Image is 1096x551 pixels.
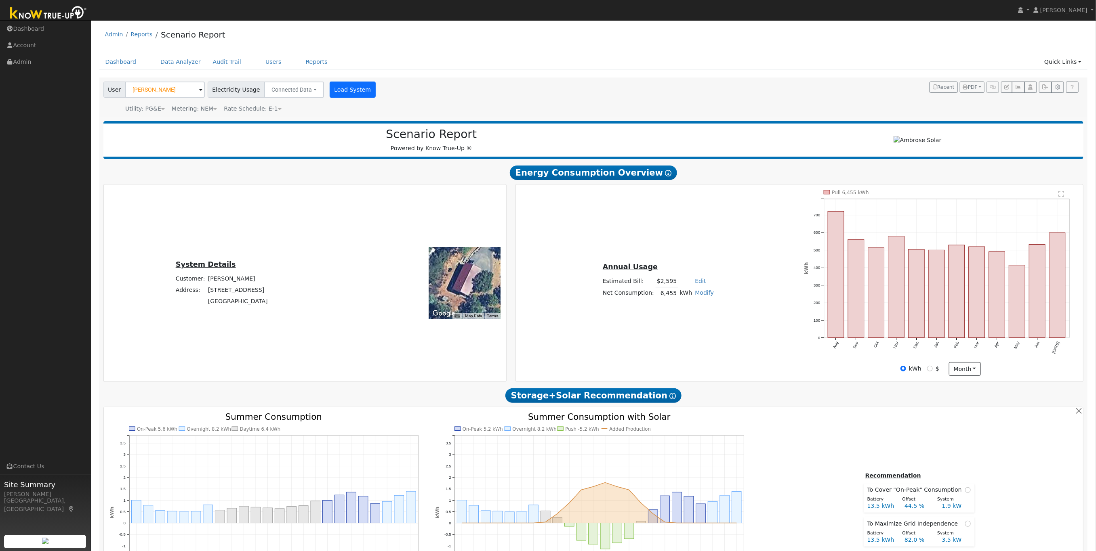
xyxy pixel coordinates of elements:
rect: onclick="" [239,506,249,523]
text:  [1059,191,1064,197]
text: Aug [832,341,839,350]
text: kWh [434,507,440,518]
text: 2.5 [446,464,451,468]
rect: onclick="" [517,511,526,523]
rect: onclick="" [227,508,237,523]
text: 100 [814,318,820,323]
text: -0.5 [119,532,126,537]
circle: onclick="" [675,522,679,525]
button: Settings [1052,82,1064,93]
rect: onclick="" [457,500,467,523]
rect: onclick="" [529,505,539,523]
text: 3.5 [446,441,451,445]
div: Metering: NEM [172,105,217,113]
rect: onclick="" [275,509,285,523]
rect: onclick="" [251,507,261,523]
rect: onclick="" [1009,265,1025,338]
text: 0 [818,336,820,340]
text: 1.5 [120,486,126,491]
a: Terms (opens in new tab) [487,314,498,318]
text: On-Peak 5.2 kWh [463,426,503,432]
rect: onclick="" [311,501,320,523]
a: Modify [695,289,714,296]
rect: onclick="" [888,236,905,338]
button: Edit User [1001,82,1012,93]
span: User [103,82,126,98]
rect: onclick="" [848,239,864,338]
text: -1 [122,544,126,548]
circle: onclick="" [628,488,631,492]
a: Scenario Report [161,30,225,40]
i: Show Help [669,393,676,399]
span: Storage+Solar Recommendation [505,388,682,403]
text: Summer Consumption [225,412,322,422]
span: Alias: E1 [224,105,282,112]
circle: onclick="" [484,522,487,525]
a: Reports [300,54,334,69]
rect: onclick="" [287,507,297,523]
text: kWh [803,262,809,274]
circle: onclick="" [556,512,559,515]
rect: onclick="" [720,495,730,523]
div: 82.0 % [900,536,938,544]
label: kWh [909,365,921,373]
text: 600 [814,230,820,235]
button: Login As [1024,82,1037,93]
div: Powered by Know True-Up ® [107,128,756,153]
rect: onclick="" [601,523,610,549]
i: Show Help [665,170,671,176]
text: On-Peak 5.6 kWh [137,426,177,432]
button: Connected Data [264,82,324,98]
text: Jun [1034,341,1041,349]
rect: onclick="" [648,510,658,523]
text: -1 [448,544,451,548]
span: [PERSON_NAME] [1040,7,1088,13]
div: Offset [898,530,933,537]
rect: onclick="" [541,511,550,523]
input: $ [927,366,933,371]
div: Battery [863,496,898,503]
rect: onclick="" [732,492,742,523]
a: Edit [695,278,706,284]
rect: onclick="" [469,505,479,523]
text: kWh [109,507,114,518]
text: 0 [449,521,451,525]
input: kWh [900,366,906,371]
circle: onclick="" [735,522,738,525]
rect: onclick="" [323,501,332,523]
div: 44.5 % [900,502,938,510]
text: 200 [814,301,820,305]
text: 500 [814,248,820,252]
circle: onclick="" [640,501,643,505]
text: 1.5 [446,486,451,491]
circle: onclick="" [496,522,499,525]
text: Overnight 8.2 kWh [187,426,231,432]
a: Quick Links [1038,54,1088,69]
div: 1.9 kW [938,502,975,510]
text: Daytime 6.4 kWh [240,426,281,432]
img: Ambrose Solar [894,136,942,145]
rect: onclick="" [684,496,694,523]
text: 0.5 [120,509,126,514]
text: Feb [953,341,960,349]
rect: onclick="" [191,511,201,523]
rect: onclick="" [143,505,153,523]
circle: onclick="" [460,522,463,525]
td: [STREET_ADDRESS] [206,285,269,296]
text: Jan [933,341,940,349]
text: 2 [123,475,125,480]
text: [DATE] [1051,341,1060,354]
rect: onclick="" [928,250,945,338]
text: 3.5 [120,441,126,445]
h2: Scenario Report [111,128,751,141]
text: 700 [814,213,820,217]
rect: onclick="" [553,517,562,523]
text: -0.5 [444,532,451,537]
a: Map [68,506,75,512]
rect: onclick="" [589,523,598,545]
circle: onclick="" [711,522,715,525]
text: 1 [449,498,451,503]
div: Battery [863,530,898,537]
rect: onclick="" [167,511,177,523]
td: Customer: [174,273,206,284]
